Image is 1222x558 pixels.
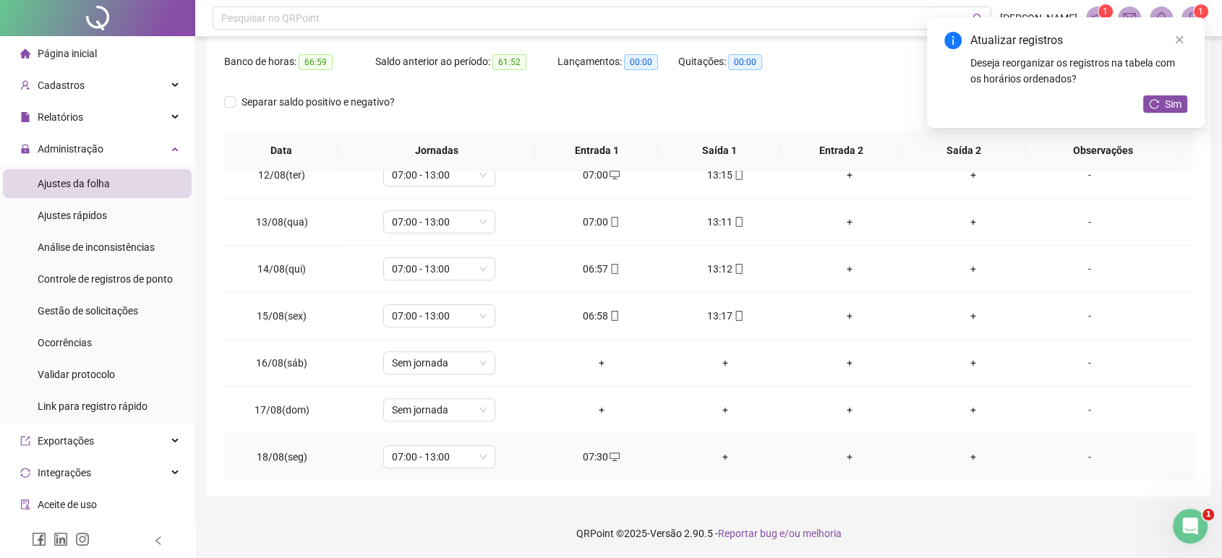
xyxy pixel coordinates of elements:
[38,48,97,59] span: Página inicial
[224,131,338,171] th: Data
[608,170,620,180] span: desktop
[1149,99,1159,109] span: reload
[392,258,487,280] span: 07:00 - 13:00
[1047,402,1132,418] div: -
[38,210,107,221] span: Ajustes rápidos
[38,467,91,478] span: Integrações
[675,167,775,183] div: 13:15
[551,402,651,418] div: +
[780,131,902,171] th: Entrada 2
[799,167,900,183] div: +
[38,241,155,253] span: Análise de inconsistências
[973,13,983,24] span: search
[970,32,1187,49] div: Atualizar registros
[392,164,487,186] span: 07:00 - 13:00
[38,305,138,317] span: Gestão de solicitações
[551,308,651,324] div: 06:58
[902,131,1025,171] th: Saída 2
[257,451,307,463] span: 18/08(seg)
[557,53,679,70] div: Lançamentos:
[732,311,744,321] span: mobile
[608,217,620,227] span: mobile
[608,452,620,462] span: desktop
[20,144,30,154] span: lock
[923,167,1023,183] div: +
[1037,142,1169,158] span: Observações
[551,355,651,371] div: +
[1174,35,1184,45] span: close
[675,402,775,418] div: +
[20,48,30,59] span: home
[236,94,401,110] span: Separar saldo positivo e negativo?
[375,53,557,70] div: Saldo anterior ao período:
[392,352,487,374] span: Sem jornada
[799,402,900,418] div: +
[392,305,487,327] span: 07:00 - 13:00
[799,449,900,465] div: +
[1202,509,1214,520] span: 1
[675,449,775,465] div: +
[224,53,375,70] div: Banco de horas:
[923,308,1023,324] div: +
[299,54,333,70] span: 66:59
[392,446,487,468] span: 07:00 - 13:00
[38,80,85,91] span: Cadastros
[1098,4,1113,19] sup: 1
[675,214,775,230] div: 13:11
[1165,96,1182,112] span: Sim
[38,111,83,123] span: Relatórios
[923,402,1023,418] div: +
[38,178,110,189] span: Ajustes da folha
[678,53,800,70] div: Quitações:
[551,449,651,465] div: 07:30
[255,404,309,416] span: 17/08(dom)
[392,399,487,421] span: Sem jornada
[1194,4,1208,19] sup: Atualize o seu contato no menu Meus Dados
[75,532,90,546] span: instagram
[20,468,30,478] span: sync
[38,273,173,285] span: Controle de registros de ponto
[20,112,30,122] span: file
[1171,32,1187,48] a: Close
[338,131,536,171] th: Jornadas
[1182,7,1204,29] img: 87482
[153,536,163,546] span: left
[658,131,780,171] th: Saída 1
[257,263,306,275] span: 14/08(qui)
[1155,12,1168,25] span: bell
[799,308,900,324] div: +
[20,80,30,90] span: user-add
[1047,355,1132,371] div: -
[256,357,307,369] span: 16/08(sáb)
[258,169,305,181] span: 12/08(ter)
[551,261,651,277] div: 06:57
[923,355,1023,371] div: +
[492,54,526,70] span: 61:52
[38,337,92,348] span: Ocorrências
[923,214,1023,230] div: +
[1047,214,1132,230] div: -
[650,528,682,539] span: Versão
[923,261,1023,277] div: +
[675,355,775,371] div: +
[1143,95,1187,113] button: Sim
[256,216,308,228] span: 13/08(qua)
[20,499,30,510] span: audit
[1047,449,1132,465] div: -
[1123,12,1136,25] span: mail
[608,311,620,321] span: mobile
[1091,12,1104,25] span: notification
[32,532,46,546] span: facebook
[392,211,487,233] span: 07:00 - 13:00
[38,143,103,155] span: Administração
[1103,7,1108,17] span: 1
[944,32,962,49] span: info-circle
[535,131,657,171] th: Entrada 1
[1025,131,1181,171] th: Observações
[1047,308,1132,324] div: -
[38,499,97,510] span: Aceite de uso
[675,261,775,277] div: 13:12
[608,264,620,274] span: mobile
[718,528,842,539] span: Reportar bug e/ou melhoria
[551,214,651,230] div: 07:00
